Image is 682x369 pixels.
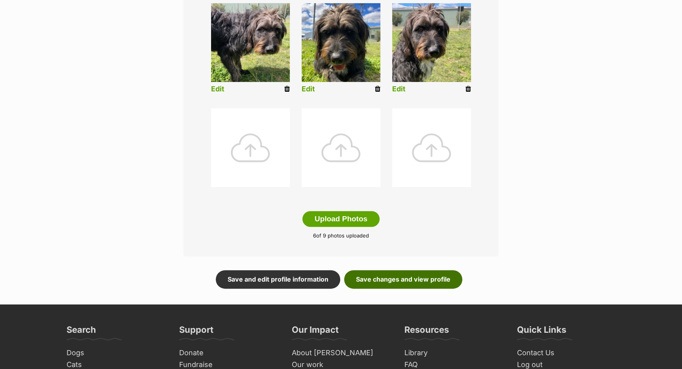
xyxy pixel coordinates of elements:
[313,232,316,239] span: 6
[392,3,471,82] img: listing photo
[392,85,406,93] a: Edit
[211,3,290,82] img: ahnaekahetez861y3es8.jpg
[404,324,449,340] h3: Resources
[195,232,487,240] p: of 9 photos uploaded
[302,211,380,227] button: Upload Photos
[289,347,393,359] a: About [PERSON_NAME]
[211,85,224,93] a: Edit
[63,347,168,359] a: Dogs
[67,324,96,340] h3: Search
[302,85,315,93] a: Edit
[514,347,619,359] a: Contact Us
[517,324,566,340] h3: Quick Links
[401,347,506,359] a: Library
[176,347,281,359] a: Donate
[344,270,462,288] a: Save changes and view profile
[292,324,339,340] h3: Our Impact
[216,270,340,288] a: Save and edit profile information
[179,324,213,340] h3: Support
[302,3,380,82] img: s83nolo3txpky8849vcq.jpg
